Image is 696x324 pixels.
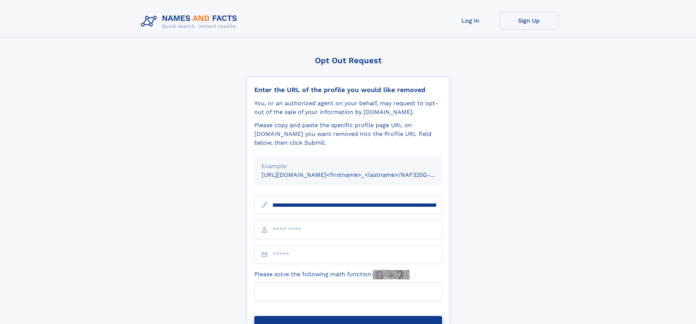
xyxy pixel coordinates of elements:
[500,12,558,30] a: Sign Up
[254,86,442,94] div: Enter the URL of the profile you would like removed
[247,56,450,65] div: Opt Out Request
[254,270,410,279] label: Please solve the following math function:
[262,162,435,171] div: Example:
[262,171,456,178] small: [URL][DOMAIN_NAME]<firstname>_<lastname>/NAF325G-xxxxxxxx
[138,12,243,31] img: Logo Names and Facts
[254,99,442,117] div: You, or an authorized agent on your behalf, may request to opt-out of the sale of your informatio...
[254,121,442,147] div: Please copy and paste the specific profile page URL on [DOMAIN_NAME] you want removed into the Pr...
[441,12,500,30] a: Log In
